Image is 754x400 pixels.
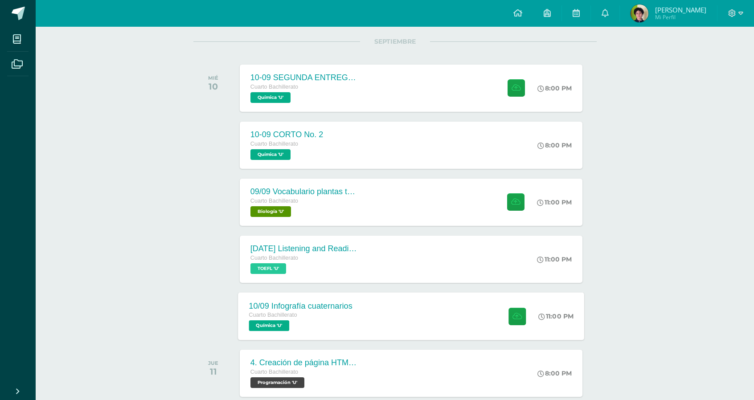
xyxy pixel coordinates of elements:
div: 10 [208,81,218,92]
div: 11:00 PM [537,255,572,263]
span: Mi Perfil [655,13,706,21]
div: 8:00 PM [537,84,572,92]
span: Cuarto Bachillerato [250,369,298,375]
span: Química 'U' [250,92,291,103]
div: 11 [208,366,218,377]
div: [DATE] Listening and Reading exercises, Magoosh [250,244,357,253]
span: Cuarto Bachillerato [250,255,298,261]
div: 11:00 PM [537,198,572,206]
div: JUE [208,360,218,366]
div: 10-09 CORTO No. 2 [250,130,323,139]
div: 09/09 Vocabulario plantas terrestres [250,187,357,196]
span: Programación 'U' [250,377,304,388]
div: 8:00 PM [537,141,572,149]
span: Química 'U' [249,320,289,331]
span: TOEFL 'U' [250,263,286,274]
span: Biología 'U' [250,206,291,217]
img: 502ef4d136a8059868ef0bd30eed34c1.png [631,4,648,22]
span: Cuarto Bachillerato [249,312,297,318]
span: [PERSON_NAME] [655,5,706,14]
span: Cuarto Bachillerato [250,84,298,90]
div: 10-09 SEGUNDA ENTREGA DE GUÍA [250,73,357,82]
span: Cuarto Bachillerato [250,198,298,204]
div: 8:00 PM [537,369,572,377]
span: Cuarto Bachillerato [250,141,298,147]
div: 11:00 PM [538,312,574,320]
div: 4. Creación de página HTML - CEEV [250,358,357,367]
div: MIÉ [208,75,218,81]
span: SEPTIEMBRE [360,37,430,45]
span: Química 'U' [250,149,291,160]
div: 10/09 Infografía cuaternarios [249,301,352,310]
